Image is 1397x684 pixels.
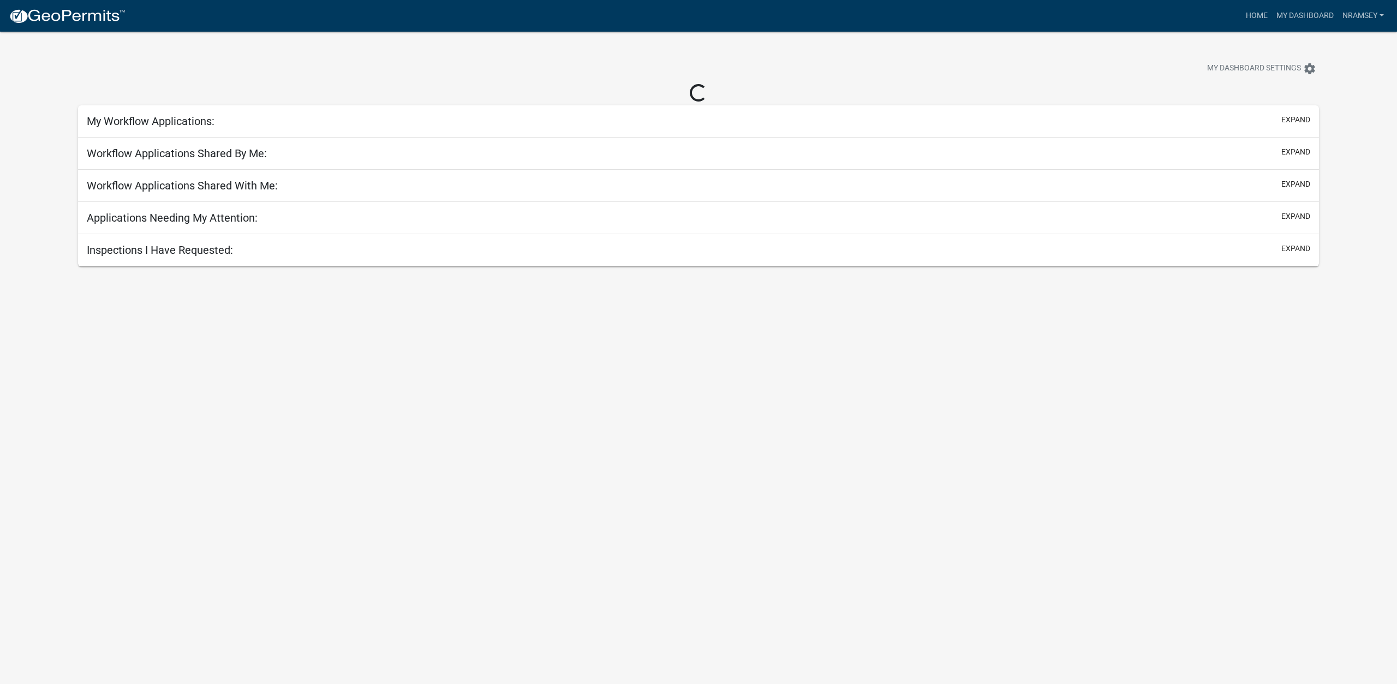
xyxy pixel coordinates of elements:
h5: Inspections I Have Requested: [87,243,233,257]
button: expand [1281,179,1310,190]
h5: My Workflow Applications: [87,115,214,128]
h5: Applications Needing My Attention: [87,211,258,224]
button: expand [1281,146,1310,158]
button: expand [1281,211,1310,222]
button: My Dashboard Settingssettings [1198,58,1325,79]
i: settings [1303,62,1316,75]
button: expand [1281,243,1310,254]
a: nramsey [1338,5,1388,26]
h5: Workflow Applications Shared By Me: [87,147,267,160]
a: My Dashboard [1272,5,1338,26]
button: expand [1281,114,1310,126]
a: Home [1241,5,1272,26]
h5: Workflow Applications Shared With Me: [87,179,278,192]
span: My Dashboard Settings [1207,62,1301,75]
